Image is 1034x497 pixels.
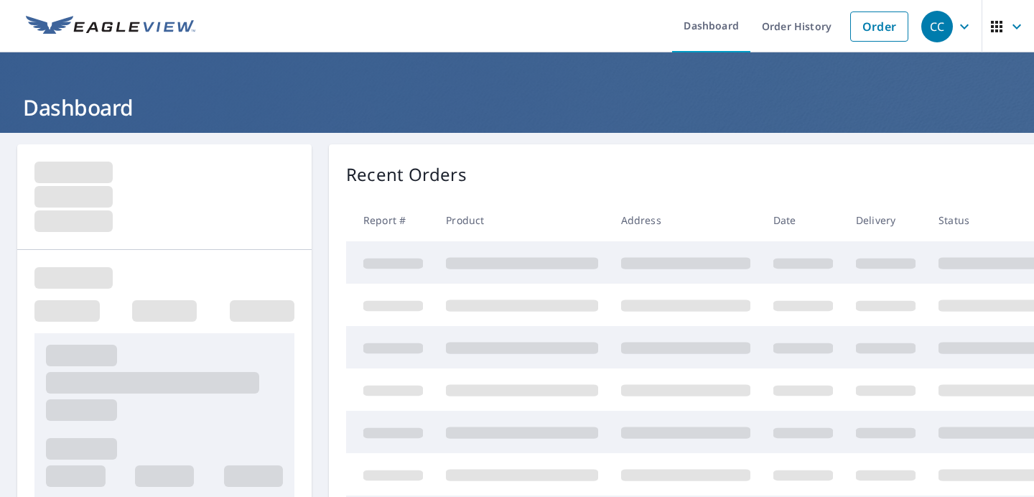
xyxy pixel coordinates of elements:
[844,199,927,241] th: Delivery
[850,11,908,42] a: Order
[346,162,467,187] p: Recent Orders
[17,93,1017,122] h1: Dashboard
[434,199,610,241] th: Product
[26,16,195,37] img: EV Logo
[346,199,434,241] th: Report #
[921,11,953,42] div: CC
[762,199,844,241] th: Date
[610,199,762,241] th: Address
